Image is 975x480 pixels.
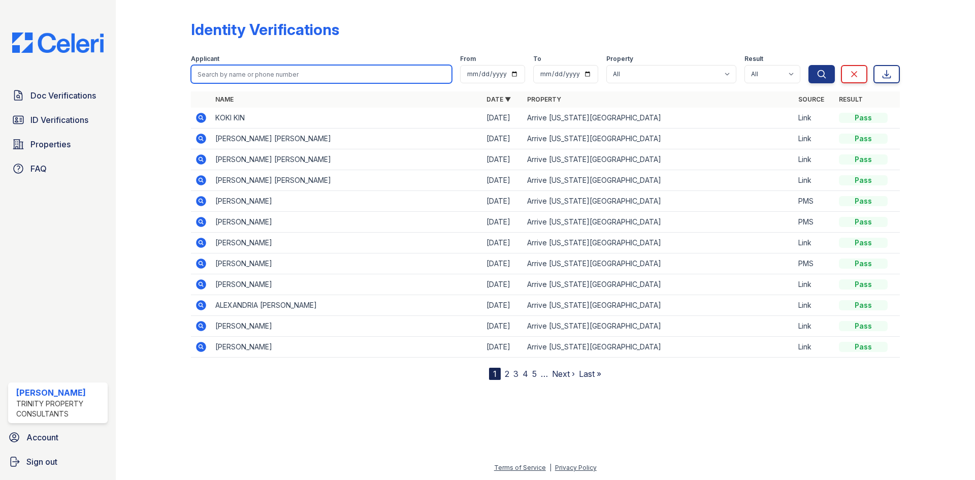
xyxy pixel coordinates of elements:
td: Arrive [US_STATE][GEOGRAPHIC_DATA] [523,253,794,274]
td: Link [794,149,835,170]
td: [PERSON_NAME] [211,316,482,337]
td: Arrive [US_STATE][GEOGRAPHIC_DATA] [523,170,794,191]
td: Arrive [US_STATE][GEOGRAPHIC_DATA] [523,212,794,233]
input: Search by name or phone number [191,65,452,83]
a: Source [798,95,824,103]
label: Result [744,55,763,63]
label: To [533,55,541,63]
a: Last » [579,369,601,379]
td: Arrive [US_STATE][GEOGRAPHIC_DATA] [523,274,794,295]
span: Account [26,431,58,443]
td: Arrive [US_STATE][GEOGRAPHIC_DATA] [523,129,794,149]
a: 3 [513,369,518,379]
td: Link [794,233,835,253]
a: Result [839,95,863,103]
td: Arrive [US_STATE][GEOGRAPHIC_DATA] [523,295,794,316]
a: ID Verifications [8,110,108,130]
label: Property [606,55,633,63]
td: Link [794,170,835,191]
a: Doc Verifications [8,85,108,106]
div: Pass [839,217,888,227]
div: Pass [839,238,888,248]
div: [PERSON_NAME] [16,387,104,399]
td: [DATE] [482,212,523,233]
td: [PERSON_NAME] [PERSON_NAME] [211,170,482,191]
a: 4 [523,369,528,379]
div: Pass [839,196,888,206]
td: Link [794,274,835,295]
td: [DATE] [482,149,523,170]
div: Pass [839,113,888,123]
a: Sign out [4,452,112,472]
td: [PERSON_NAME] [211,212,482,233]
div: Identity Verifications [191,20,339,39]
div: Pass [839,321,888,331]
a: Account [4,427,112,447]
a: FAQ [8,158,108,179]
td: [DATE] [482,170,523,191]
label: From [460,55,476,63]
td: [DATE] [482,191,523,212]
td: Arrive [US_STATE][GEOGRAPHIC_DATA] [523,191,794,212]
td: PMS [794,253,835,274]
td: [PERSON_NAME] [211,274,482,295]
td: Arrive [US_STATE][GEOGRAPHIC_DATA] [523,316,794,337]
td: [PERSON_NAME] [211,253,482,274]
div: | [549,464,551,471]
td: Arrive [US_STATE][GEOGRAPHIC_DATA] [523,108,794,129]
td: Link [794,316,835,337]
a: Property [527,95,561,103]
td: Arrive [US_STATE][GEOGRAPHIC_DATA] [523,233,794,253]
td: Link [794,295,835,316]
td: Link [794,129,835,149]
td: [PERSON_NAME] [PERSON_NAME] [211,129,482,149]
td: KOKI KIN [211,108,482,129]
span: Sign out [26,456,57,468]
div: Pass [839,154,888,165]
span: ID Verifications [30,114,88,126]
td: PMS [794,191,835,212]
td: Arrive [US_STATE][GEOGRAPHIC_DATA] [523,149,794,170]
td: Link [794,337,835,358]
img: CE_Logo_Blue-a8612792a0a2168367f1c8372b55b34899dd931a85d93a1a3d3e32e68fde9ad4.png [4,33,112,53]
a: 2 [505,369,509,379]
td: Link [794,108,835,129]
div: Pass [839,134,888,144]
td: Arrive [US_STATE][GEOGRAPHIC_DATA] [523,337,794,358]
div: Trinity Property Consultants [16,399,104,419]
td: [DATE] [482,253,523,274]
div: Pass [839,259,888,269]
a: Properties [8,134,108,154]
td: [DATE] [482,337,523,358]
a: Privacy Policy [555,464,597,471]
td: PMS [794,212,835,233]
a: Terms of Service [494,464,546,471]
td: [PERSON_NAME] [211,337,482,358]
span: FAQ [30,163,47,175]
div: Pass [839,300,888,310]
td: [PERSON_NAME] [211,191,482,212]
td: [PERSON_NAME] [PERSON_NAME] [211,149,482,170]
span: Properties [30,138,71,150]
a: Next › [552,369,575,379]
span: Doc Verifications [30,89,96,102]
div: Pass [839,279,888,290]
td: [DATE] [482,129,523,149]
a: 5 [532,369,537,379]
td: [DATE] [482,274,523,295]
td: [PERSON_NAME] [211,233,482,253]
td: ALEXANDRIA [PERSON_NAME] [211,295,482,316]
td: [DATE] [482,233,523,253]
div: Pass [839,175,888,185]
label: Applicant [191,55,219,63]
div: Pass [839,342,888,352]
a: Name [215,95,234,103]
span: … [541,368,548,380]
td: [DATE] [482,316,523,337]
div: 1 [489,368,501,380]
td: [DATE] [482,108,523,129]
td: [DATE] [482,295,523,316]
a: Date ▼ [486,95,511,103]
